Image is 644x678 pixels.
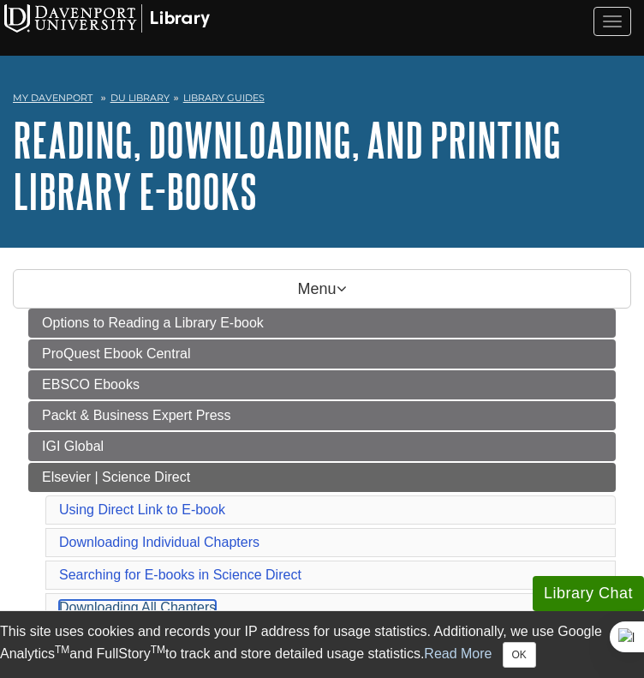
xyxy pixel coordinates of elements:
a: DU Library [110,92,170,104]
a: Searching for E-books in Science Direct [59,567,301,582]
span: ProQuest Ebook Central [42,346,190,361]
span: IGI Global [42,439,104,453]
img: Davenport University Logo [4,4,210,33]
a: Options to Reading a Library E-book [28,309,616,338]
a: IGI Global [28,432,616,461]
span: Elsevier | Science Direct [42,470,190,484]
p: Menu [13,269,631,309]
a: ProQuest Ebook Central [28,339,616,369]
a: EBSCO Ebooks [28,370,616,399]
sup: TM [55,644,69,656]
a: Packt & Business Expert Press [28,401,616,430]
a: Downloading All Chapters [59,600,216,615]
span: Packt & Business Expert Press [42,408,231,423]
sup: TM [151,644,165,656]
a: Elsevier | Science Direct [28,463,616,492]
span: Options to Reading a Library E-book [42,315,264,330]
button: Close [503,642,536,668]
span: EBSCO Ebooks [42,377,140,392]
a: Reading, Downloading, and Printing Library E-books [13,113,561,218]
a: My Davenport [13,91,92,105]
a: Using Direct Link to E-book [59,502,225,517]
a: Downloading Individual Chapters [59,535,259,549]
button: Library Chat [533,576,644,611]
a: Library Guides [183,92,265,104]
a: Read More [424,646,492,661]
